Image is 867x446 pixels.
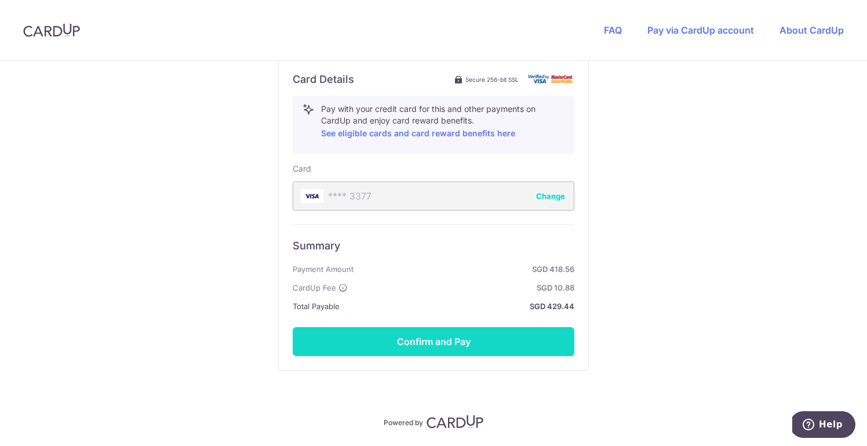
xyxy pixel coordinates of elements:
[465,75,519,84] span: Secure 256-bit SSL
[647,24,754,36] a: Pay via CardUp account
[779,24,844,36] a: About CardUp
[321,103,564,140] p: Pay with your credit card for this and other payments on CardUp and enjoy card reward benefits.
[427,415,483,429] img: CardUp
[358,262,574,276] strong: SGD 418.56
[321,128,515,138] a: See eligible cards and card reward benefits here
[23,23,80,37] img: CardUp
[293,239,574,253] h6: Summary
[604,24,622,36] a: FAQ
[293,281,336,295] span: CardUp Fee
[536,190,565,202] button: Change
[528,74,574,84] img: card secure
[293,72,354,86] h6: Card Details
[293,163,311,175] label: Card
[792,411,855,440] iframe: Opens a widget where you can find more information
[344,299,574,313] strong: SGD 429.44
[293,262,354,276] span: Payment Amount
[352,281,574,295] strong: SGD 10.88
[293,327,574,356] button: Confirm and Pay
[384,416,423,427] p: Powered by
[293,299,340,313] span: Total Payable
